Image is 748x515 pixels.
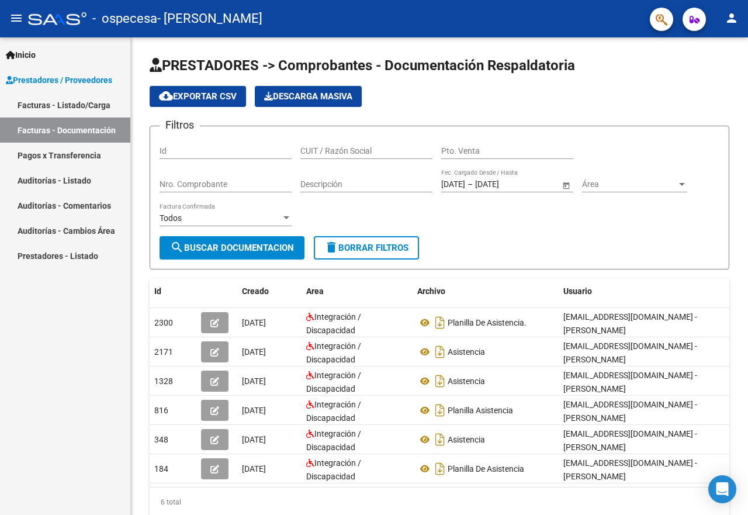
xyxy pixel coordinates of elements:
mat-icon: menu [9,11,23,25]
span: [DATE] [242,347,266,357]
span: Planilla Asistencia [448,406,513,415]
span: Usuario [563,286,592,296]
input: Fecha fin [475,179,532,189]
span: Integración / Discapacidad [306,371,361,393]
i: Descargar documento [432,343,448,361]
span: Exportar CSV [159,91,237,102]
i: Descargar documento [432,459,448,478]
span: Area [306,286,324,296]
span: [DATE] [242,464,266,473]
span: Planilla De Asistencia [448,464,524,473]
mat-icon: person [725,11,739,25]
span: Creado [242,286,269,296]
datatable-header-cell: Creado [237,279,302,304]
app-download-masive: Descarga masiva de comprobantes (adjuntos) [255,86,362,107]
span: 184 [154,464,168,473]
span: Asistencia [448,347,485,357]
span: [EMAIL_ADDRESS][DOMAIN_NAME] - [PERSON_NAME] [563,429,697,452]
i: Descargar documento [432,313,448,332]
span: Planilla De Asistencia. [448,318,527,327]
span: [DATE] [242,435,266,444]
span: - ospecesa [92,6,157,32]
span: [DATE] [242,376,266,386]
span: Integración / Discapacidad [306,341,361,364]
span: Todos [160,213,182,223]
span: Integración / Discapacidad [306,400,361,423]
span: 816 [154,406,168,415]
span: Archivo [417,286,445,296]
i: Descargar documento [432,401,448,420]
span: Asistencia [448,435,485,444]
span: Prestadores / Proveedores [6,74,112,87]
mat-icon: cloud_download [159,89,173,103]
span: Área [582,179,677,189]
span: – [467,179,473,189]
mat-icon: delete [324,240,338,254]
span: [DATE] [242,318,266,327]
div: Open Intercom Messenger [708,475,736,503]
span: - [PERSON_NAME] [157,6,262,32]
span: Inicio [6,49,36,61]
mat-icon: search [170,240,184,254]
span: 1328 [154,376,173,386]
datatable-header-cell: Id [150,279,196,304]
span: Integración / Discapacidad [306,312,361,335]
span: [EMAIL_ADDRESS][DOMAIN_NAME] - [PERSON_NAME] [563,400,697,423]
span: Asistencia [448,376,485,386]
datatable-header-cell: Usuario [559,279,734,304]
span: [DATE] [242,406,266,415]
span: 2171 [154,347,173,357]
input: Fecha inicio [441,179,465,189]
span: [EMAIL_ADDRESS][DOMAIN_NAME] - [PERSON_NAME] [563,341,697,364]
span: [EMAIL_ADDRESS][DOMAIN_NAME] - [PERSON_NAME] [563,371,697,393]
button: Open calendar [560,179,572,191]
span: Integración / Discapacidad [306,429,361,452]
button: Buscar Documentacion [160,236,304,260]
i: Descargar documento [432,372,448,390]
i: Descargar documento [432,430,448,449]
button: Borrar Filtros [314,236,419,260]
span: Id [154,286,161,296]
span: [EMAIL_ADDRESS][DOMAIN_NAME] - [PERSON_NAME] [563,312,697,335]
span: 2300 [154,318,173,327]
span: [EMAIL_ADDRESS][DOMAIN_NAME] - [PERSON_NAME] [563,458,697,481]
button: Exportar CSV [150,86,246,107]
h3: Filtros [160,117,200,133]
button: Descarga Masiva [255,86,362,107]
datatable-header-cell: Area [302,279,413,304]
span: Integración / Discapacidad [306,458,361,481]
span: PRESTADORES -> Comprobantes - Documentación Respaldatoria [150,57,575,74]
datatable-header-cell: Archivo [413,279,559,304]
span: Borrar Filtros [324,243,408,253]
span: Buscar Documentacion [170,243,294,253]
span: 348 [154,435,168,444]
span: Descarga Masiva [264,91,352,102]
